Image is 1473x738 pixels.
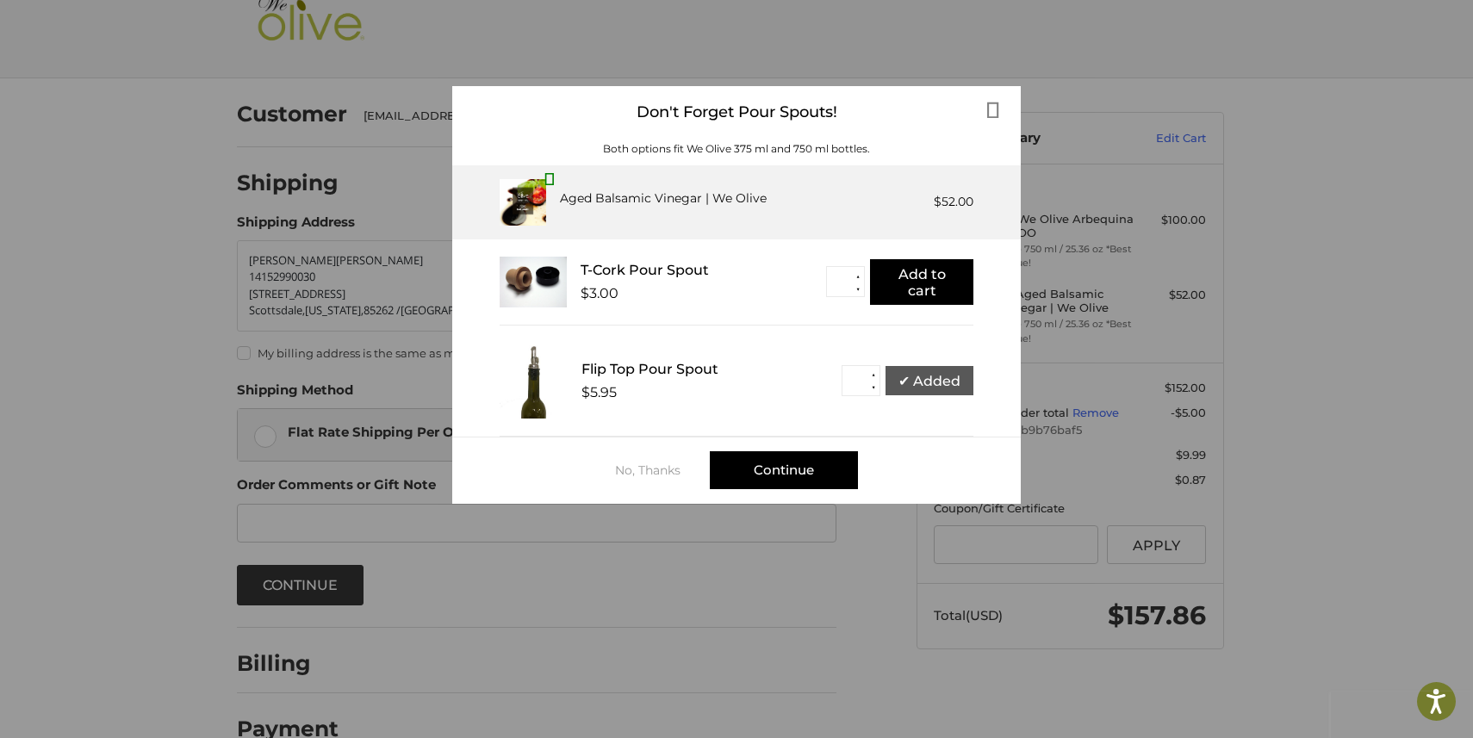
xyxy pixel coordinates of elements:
[198,22,219,43] button: Open LiveChat chat widget
[886,366,973,395] button: ✔ Added
[867,369,879,381] button: ▲
[851,282,864,295] button: ▼
[581,361,831,377] div: Flip Top Pour Spout
[452,86,1021,139] div: Don't Forget Pour Spouts!
[581,262,826,278] div: T-Cork Pour Spout
[452,141,1021,157] div: Both options fit We Olive 375 ml and 750 ml bottles.
[851,270,864,282] button: ▲
[500,257,567,307] img: T_Cork__22625.1711686153.233.225.jpg
[710,451,858,489] div: Continue
[581,285,618,301] div: $3.00
[581,384,617,400] div: $5.95
[1331,691,1473,738] iframe: Google Customer Reviews
[615,463,710,477] div: No, Thanks
[560,189,767,208] div: Aged Balsamic Vinegar | We Olive
[870,259,973,305] button: Add to cart
[867,381,879,394] button: ▼
[24,26,195,40] p: We're away right now. Please check back later!
[934,193,973,211] div: $52.00
[500,343,568,419] img: FTPS_bottle__43406.1705089544.233.225.jpg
